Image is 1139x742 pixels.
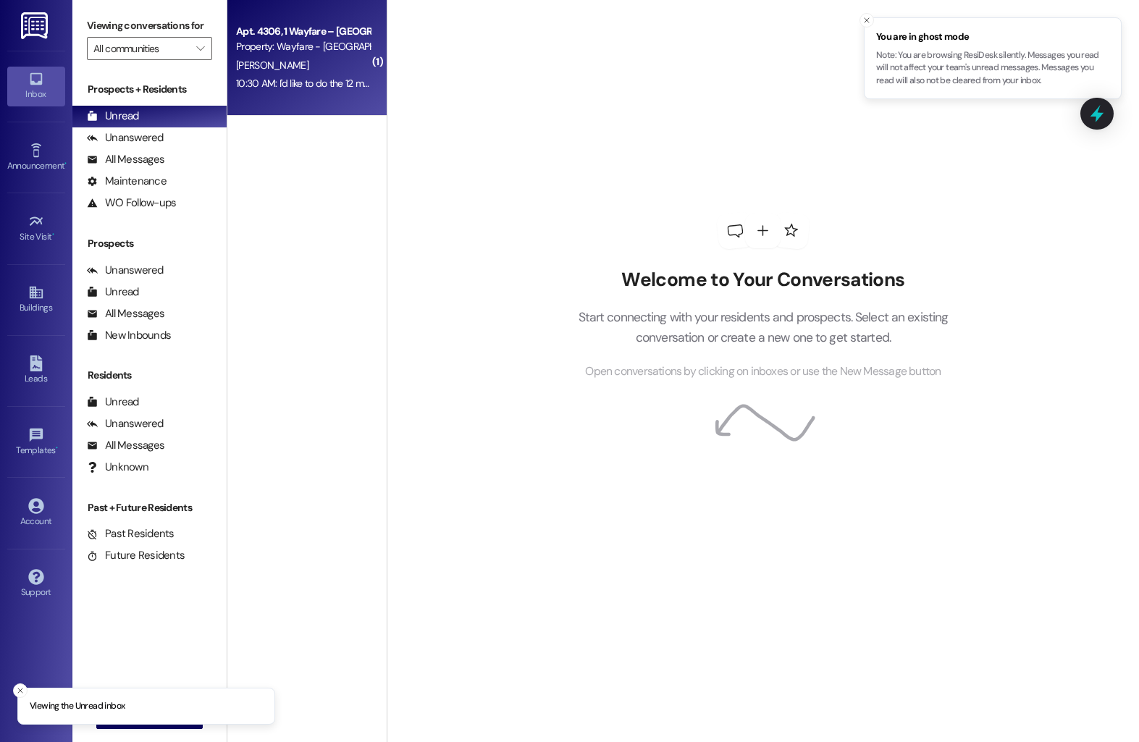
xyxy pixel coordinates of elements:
div: All Messages [87,306,164,321]
div: Maintenance [87,174,167,189]
span: • [64,159,67,169]
span: You are in ghost mode [876,30,1109,44]
input: All communities [93,37,189,60]
div: Unread [87,109,139,124]
button: Close toast [13,683,28,698]
div: Prospects [72,236,227,251]
div: Past + Future Residents [72,500,227,515]
div: Future Residents [87,548,185,563]
div: Apt. 4306, 1 Wayfare – [GEOGRAPHIC_DATA] [236,24,370,39]
a: Inbox [7,67,65,106]
div: Residents [72,368,227,383]
div: Unread [87,395,139,410]
a: Account [7,494,65,533]
button: Close toast [859,13,874,28]
a: Leads [7,351,65,390]
div: Unanswered [87,130,164,146]
a: Buildings [7,280,65,319]
div: WO Follow-ups [87,195,176,211]
div: Unknown [87,460,148,475]
img: ResiDesk Logo [21,12,51,39]
div: Unanswered [87,263,164,278]
div: All Messages [87,152,164,167]
div: Past Residents [87,526,175,541]
div: Unanswered [87,416,164,431]
p: Start connecting with your residents and prospects. Select an existing conversation or create a n... [556,307,970,348]
a: Site Visit • [7,209,65,248]
a: Support [7,565,65,604]
div: 10:30 AM: I'd like to do the 12 month lease please. Thank you! [236,77,487,90]
span: • [56,443,58,453]
a: Templates • [7,423,65,462]
i:  [196,43,204,54]
div: Prospects + Residents [72,82,227,97]
p: Viewing the Unread inbox [30,700,125,713]
span: Open conversations by clicking on inboxes or use the New Message button [585,363,941,381]
div: All Messages [87,438,164,453]
div: Unread [87,284,139,300]
div: Property: Wayfare - [GEOGRAPHIC_DATA] [236,39,370,54]
label: Viewing conversations for [87,14,212,37]
p: Note: You are browsing ResiDesk silently. Messages you read will not affect your team's unread me... [876,49,1109,88]
h2: Welcome to Your Conversations [556,269,970,292]
div: New Inbounds [87,328,171,343]
span: [PERSON_NAME] [236,59,308,72]
span: • [52,229,54,240]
